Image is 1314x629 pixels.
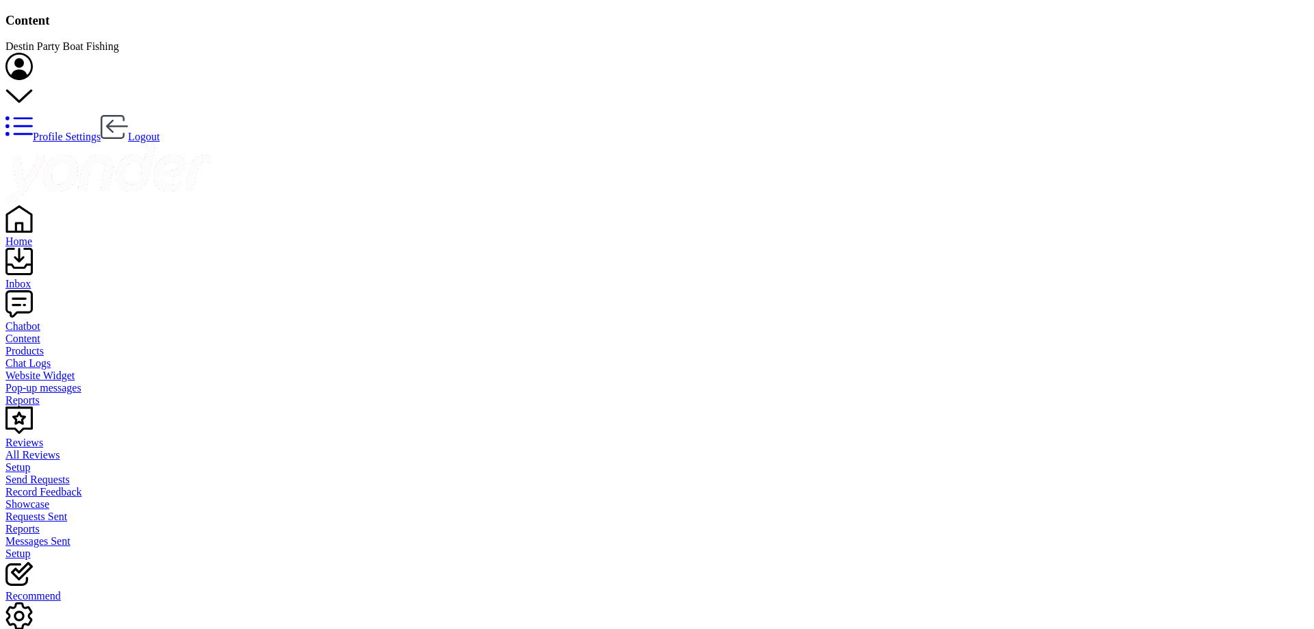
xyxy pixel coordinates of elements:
[5,474,1309,486] a: Send Requests
[5,333,1309,345] a: Content
[5,143,211,203] img: yonder-white-logo.png
[5,486,1309,498] a: Record Feedback
[5,266,1309,290] a: Inbox
[5,357,1309,370] a: Chat Logs
[5,308,1309,333] a: Chatbot
[5,131,101,142] a: Profile Settings
[5,461,1309,474] a: Setup
[5,345,1309,357] a: Products
[5,320,1309,333] div: Chatbot
[5,548,1309,560] a: Setup
[5,590,1309,602] div: Recommend
[5,394,1309,407] a: Reports
[5,223,1309,248] a: Home
[5,523,1309,535] a: Reports
[5,13,1309,28] h3: Content
[5,235,1309,248] div: Home
[101,131,159,142] a: Logout
[5,370,1309,382] a: Website Widget
[5,449,1309,461] a: All Reviews
[5,498,1309,511] a: Showcase
[5,382,1309,394] a: Pop-up messages
[5,437,1309,449] div: Reviews
[5,511,1309,523] a: Requests Sent
[5,578,1309,602] a: Recommend
[5,40,1309,53] div: Destin Party Boat Fishing
[5,278,1309,290] div: Inbox
[5,424,1309,449] a: Reviews
[5,535,1309,548] a: Messages Sent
